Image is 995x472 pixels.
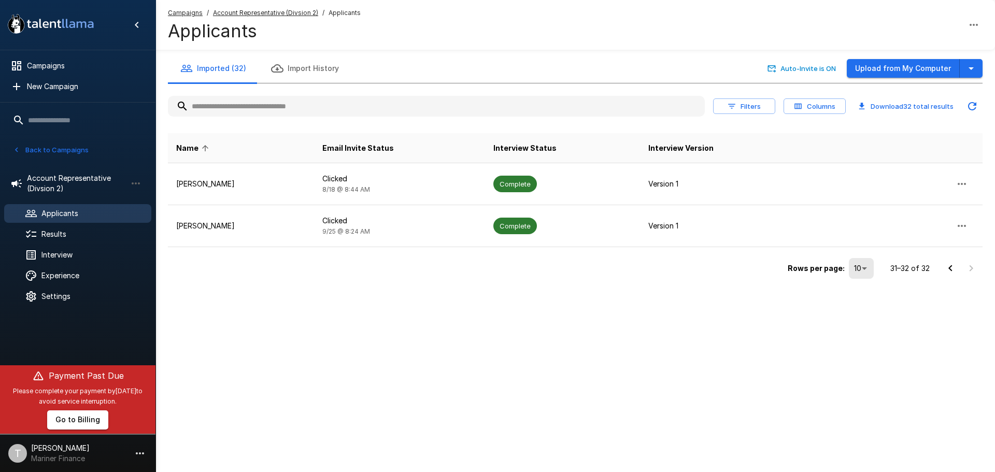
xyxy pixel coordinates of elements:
[784,98,846,115] button: Columns
[322,216,477,226] p: Clicked
[322,174,477,184] p: Clicked
[176,221,306,231] p: [PERSON_NAME]
[765,61,838,77] button: Auto-Invite is ON
[322,185,370,193] span: 8/18 @ 8:44 AM
[847,59,960,78] button: Upload from My Computer
[493,179,537,189] span: Complete
[168,20,361,42] h4: Applicants
[168,9,203,17] u: Campaigns
[176,142,212,154] span: Name
[176,179,306,189] p: [PERSON_NAME]
[849,258,874,279] div: 10
[788,263,845,274] p: Rows per page:
[854,98,958,115] button: Download32 total results
[493,142,557,154] span: Interview Status
[322,227,370,235] span: 9/25 @ 8:24 AM
[329,8,361,18] span: Applicants
[493,221,537,231] span: Complete
[713,98,775,115] button: Filters
[213,9,318,17] u: Account Representative (Divsion 2)
[648,221,791,231] p: Version 1
[962,96,983,117] button: Updated Today - 2:37 PM
[890,263,930,274] p: 31–32 of 32
[259,54,351,83] button: Import History
[168,54,259,83] button: Imported (32)
[322,8,324,18] span: /
[940,258,961,279] button: Go to previous page
[648,142,714,154] span: Interview Version
[648,179,791,189] p: Version 1
[207,8,209,18] span: /
[322,142,394,154] span: Email Invite Status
